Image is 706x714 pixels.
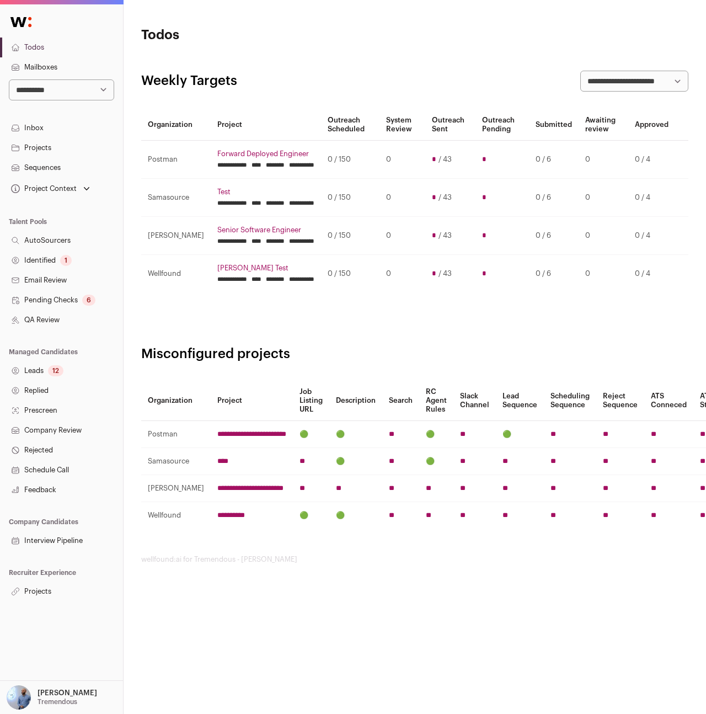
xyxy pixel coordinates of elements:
td: Postman [141,421,211,448]
td: 0 / 4 [628,179,675,217]
th: Outreach Sent [425,109,475,141]
td: 0 / 4 [628,255,675,293]
td: 0 / 150 [321,141,379,179]
a: Senior Software Engineer [217,226,314,235]
td: 0 / 6 [529,141,579,179]
th: Organization [141,109,211,141]
th: RC Agent Rules [419,381,453,421]
th: Reject Sequence [596,381,644,421]
th: Outreach Pending [475,109,529,141]
td: Wellfound [141,502,211,529]
h1: Todos [141,26,324,44]
th: Description [329,381,382,421]
span: / 43 [438,231,452,240]
td: 0 [379,255,425,293]
th: Lead Sequence [496,381,544,421]
th: Project [211,381,293,421]
span: / 43 [438,155,452,164]
p: [PERSON_NAME] [38,689,97,697]
th: Submitted [529,109,579,141]
td: 0 / 6 [529,179,579,217]
td: 0 [379,141,425,179]
button: Open dropdown [9,181,92,196]
td: 0 / 6 [529,255,579,293]
h2: Weekly Targets [141,72,237,90]
td: [PERSON_NAME] [141,217,211,255]
td: [PERSON_NAME] [141,475,211,502]
td: Samasource [141,179,211,217]
button: Open dropdown [4,685,99,710]
a: [PERSON_NAME] Test [217,264,314,273]
h2: Misconfigured projects [141,345,688,363]
td: 0 [579,217,628,255]
td: 0 [579,141,628,179]
div: Project Context [9,184,77,193]
th: Job Listing URL [293,381,329,421]
td: 0 / 6 [529,217,579,255]
td: Postman [141,141,211,179]
th: Search [382,381,419,421]
td: 0 / 150 [321,179,379,217]
a: Test [217,188,314,196]
td: 🟢 [419,421,453,448]
td: 🟢 [329,502,382,529]
footer: wellfound:ai for Tremendous - [PERSON_NAME] [141,555,688,564]
th: System Review [379,109,425,141]
td: 🟢 [293,421,329,448]
div: 6 [82,295,95,306]
th: ATS Conneced [644,381,693,421]
th: Organization [141,381,211,421]
img: Wellfound [4,11,38,33]
td: Wellfound [141,255,211,293]
div: 12 [48,365,63,376]
a: Forward Deployed Engineer [217,150,314,158]
td: Samasource [141,448,211,475]
th: Approved [628,109,675,141]
span: / 43 [438,269,452,278]
td: 0 [379,179,425,217]
td: 0 / 4 [628,141,675,179]
th: Slack Channel [453,381,496,421]
td: 🟢 [329,448,382,475]
span: / 43 [438,193,452,202]
td: 🟢 [329,421,382,448]
td: 0 / 150 [321,255,379,293]
p: Tremendous [38,697,77,706]
td: 0 / 150 [321,217,379,255]
th: Project [211,109,321,141]
td: 0 [379,217,425,255]
div: 1 [60,255,72,266]
td: 🟢 [496,421,544,448]
td: 🟢 [419,448,453,475]
td: 0 / 4 [628,217,675,255]
td: 0 [579,255,628,293]
td: 0 [579,179,628,217]
td: 🟢 [293,502,329,529]
th: Scheduling Sequence [544,381,596,421]
th: Outreach Scheduled [321,109,379,141]
th: Awaiting review [579,109,628,141]
img: 97332-medium_jpg [7,685,31,710]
